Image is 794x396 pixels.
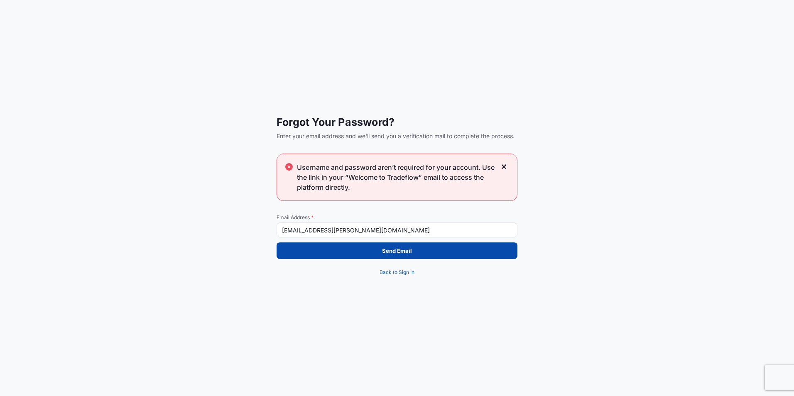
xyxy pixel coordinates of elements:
[277,115,517,129] span: Forgot Your Password?
[297,162,496,192] span: Username and password aren’t required for your account. Use the link in your “Welcome to Tradeflo...
[382,247,412,255] p: Send Email
[277,242,517,259] button: Send Email
[277,264,517,281] a: Back to Sign In
[380,268,414,276] span: Back to Sign In
[277,214,517,221] span: Email Address
[277,222,517,237] input: example@gmail.com
[277,132,517,140] span: Enter your email address and we'll send you a verification mail to complete the process.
